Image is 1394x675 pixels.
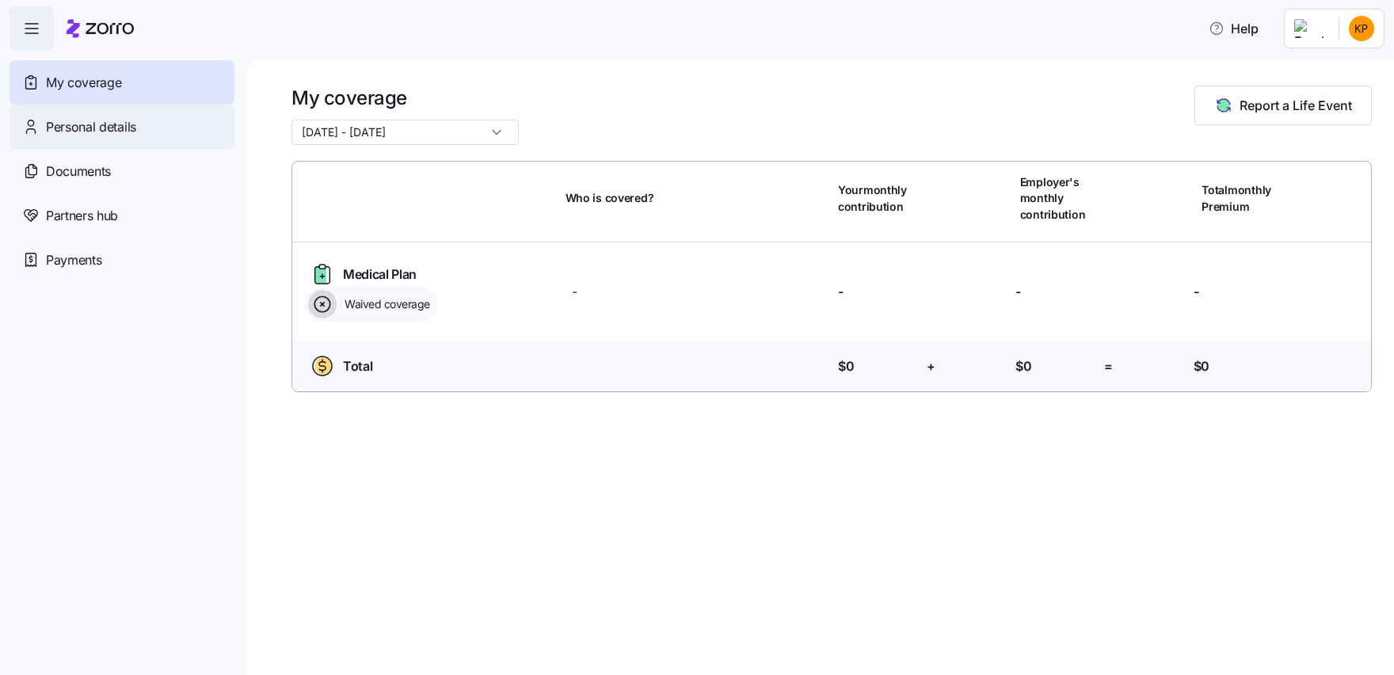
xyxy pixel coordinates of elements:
span: - [1194,282,1199,302]
span: $0 [838,357,854,376]
span: Employer's monthly contribution [1020,174,1099,223]
img: Employer logo [1294,19,1326,38]
span: Total monthly Premium [1202,182,1280,215]
span: - [572,282,577,302]
img: 39fbb6fff834ac0db108fb2e62c84554 [1349,16,1374,41]
span: Personal details [46,117,136,137]
button: Report a Life Event [1194,86,1372,125]
a: Personal details [10,105,234,149]
span: Who is covered? [566,190,654,206]
span: $0 [1015,357,1031,376]
h1: My coverage [291,86,519,110]
span: Documents [46,162,111,181]
span: $0 [1194,357,1209,376]
span: - [1015,282,1021,302]
span: + [927,357,935,376]
span: Payments [46,250,101,270]
a: Partners hub [10,193,234,238]
a: Documents [10,149,234,193]
button: Help [1196,13,1271,44]
span: Medical Plan [343,265,417,284]
span: = [1104,357,1113,376]
span: Partners hub [46,206,118,226]
span: Help [1209,19,1259,38]
span: - [838,282,844,302]
a: Payments [10,238,234,282]
span: Your monthly contribution [838,182,916,215]
a: My coverage [10,60,234,105]
span: Total [343,357,372,376]
span: Waived coverage [340,296,430,312]
span: Report a Life Event [1240,96,1352,115]
span: My coverage [46,73,121,93]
